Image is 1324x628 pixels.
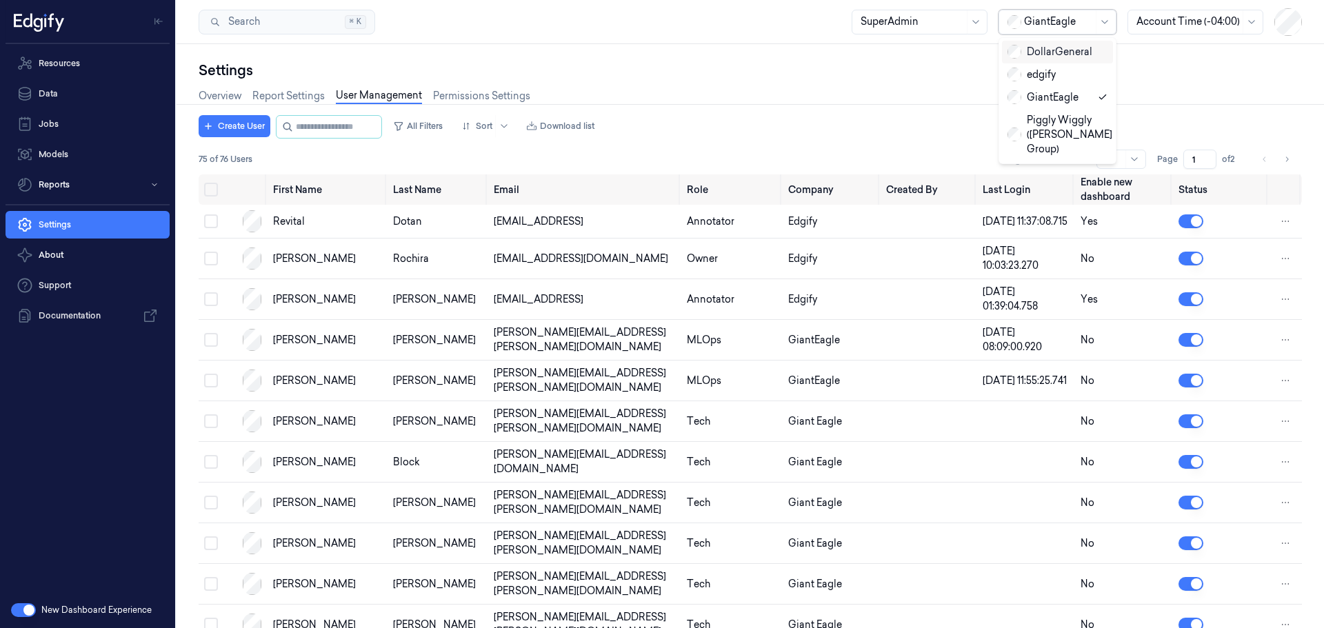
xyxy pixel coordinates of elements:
[687,577,777,591] div: Tech
[1157,153,1178,165] span: Page
[494,447,676,476] div: [PERSON_NAME][EMAIL_ADDRESS][DOMAIN_NAME]
[1081,214,1167,229] div: Yes
[788,252,875,266] div: Edgify
[204,414,218,428] button: Select row
[6,302,170,330] a: Documentation
[273,536,382,551] div: [PERSON_NAME]
[393,333,483,347] div: [PERSON_NAME]
[1222,153,1244,165] span: of 2
[687,374,777,388] div: MLOps
[388,115,448,137] button: All Filters
[252,89,325,103] a: Report Settings
[433,89,530,103] a: Permissions Settings
[687,455,777,469] div: Tech
[204,455,218,469] button: Select row
[494,292,676,307] div: [EMAIL_ADDRESS]
[687,214,777,229] div: Annotator
[199,115,270,137] button: Create User
[1277,150,1296,169] button: Go to next page
[1007,90,1079,105] div: GiantEagle
[788,374,875,388] div: GiantEagle
[204,183,218,196] button: Select all
[393,374,483,388] div: [PERSON_NAME]
[199,89,241,103] a: Overview
[6,80,170,108] a: Data
[199,10,375,34] button: Search⌘K
[788,577,875,591] div: Giant Eagle
[494,407,676,436] div: [PERSON_NAME][EMAIL_ADDRESS][PERSON_NAME][DOMAIN_NAME]
[6,171,170,199] button: Reports
[521,115,600,137] button: Download list
[273,455,382,469] div: [PERSON_NAME]
[393,577,483,591] div: [PERSON_NAME]
[687,536,777,551] div: Tech
[977,174,1076,205] th: Last Login
[6,211,170,239] a: Settings
[983,285,1070,314] div: [DATE] 01:39:04.758
[681,174,783,205] th: Role
[273,292,382,307] div: [PERSON_NAME]
[199,61,1302,80] div: Settings
[1255,150,1296,169] nav: pagination
[204,374,218,387] button: Select row
[494,252,676,266] div: [EMAIL_ADDRESS][DOMAIN_NAME]
[273,414,382,429] div: [PERSON_NAME]
[393,252,483,266] div: Rochira
[1081,414,1167,429] div: No
[1173,174,1269,205] th: Status
[1081,292,1167,307] div: Yes
[273,214,382,229] div: Revital
[788,536,875,551] div: Giant Eagle
[983,244,1070,273] div: [DATE] 10:03:23.270
[1081,333,1167,347] div: No
[273,577,382,591] div: [PERSON_NAME]
[488,174,681,205] th: Email
[494,529,676,558] div: [PERSON_NAME][EMAIL_ADDRESS][PERSON_NAME][DOMAIN_NAME]
[273,374,382,388] div: [PERSON_NAME]
[494,325,676,354] div: [PERSON_NAME][EMAIL_ADDRESS][PERSON_NAME][DOMAIN_NAME]
[199,153,252,165] span: 75 of 76 Users
[783,174,881,205] th: Company
[6,50,170,77] a: Resources
[788,214,875,229] div: Edgify
[687,496,777,510] div: Tech
[336,88,422,104] a: User Management
[494,366,676,395] div: [PERSON_NAME][EMAIL_ADDRESS][PERSON_NAME][DOMAIN_NAME]
[983,325,1070,354] div: [DATE] 08:09:00.920
[6,110,170,138] a: Jobs
[788,496,875,510] div: Giant Eagle
[6,272,170,299] a: Support
[204,292,218,306] button: Select row
[788,414,875,429] div: Giant Eagle
[881,174,977,205] th: Created By
[494,569,676,598] div: [PERSON_NAME][EMAIL_ADDRESS][PERSON_NAME][DOMAIN_NAME]
[393,414,483,429] div: [PERSON_NAME]
[393,455,483,469] div: Block
[393,292,483,307] div: [PERSON_NAME]
[788,333,875,347] div: GiantEagle
[204,333,218,347] button: Select row
[273,333,382,347] div: [PERSON_NAME]
[1081,374,1167,388] div: No
[6,141,170,168] a: Models
[1081,577,1167,591] div: No
[494,488,676,517] div: [PERSON_NAME][EMAIL_ADDRESS][PERSON_NAME][DOMAIN_NAME]
[148,10,170,32] button: Toggle Navigation
[1081,536,1167,551] div: No
[983,214,1070,229] div: [DATE] 11:37:08.715
[1007,68,1056,82] div: edgify
[687,414,777,429] div: Tech
[983,374,1070,388] div: [DATE] 11:55:25.741
[494,214,676,229] div: [EMAIL_ADDRESS]
[204,577,218,591] button: Select row
[6,241,170,269] button: About
[1007,45,1092,59] div: DollarGeneral
[687,333,777,347] div: MLOps
[388,174,488,205] th: Last Name
[1007,113,1112,156] div: Piggly Wiggly ([PERSON_NAME] Group)
[273,252,382,266] div: [PERSON_NAME]
[204,214,218,228] button: Select row
[1081,496,1167,510] div: No
[204,252,218,265] button: Select row
[788,292,875,307] div: Edgify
